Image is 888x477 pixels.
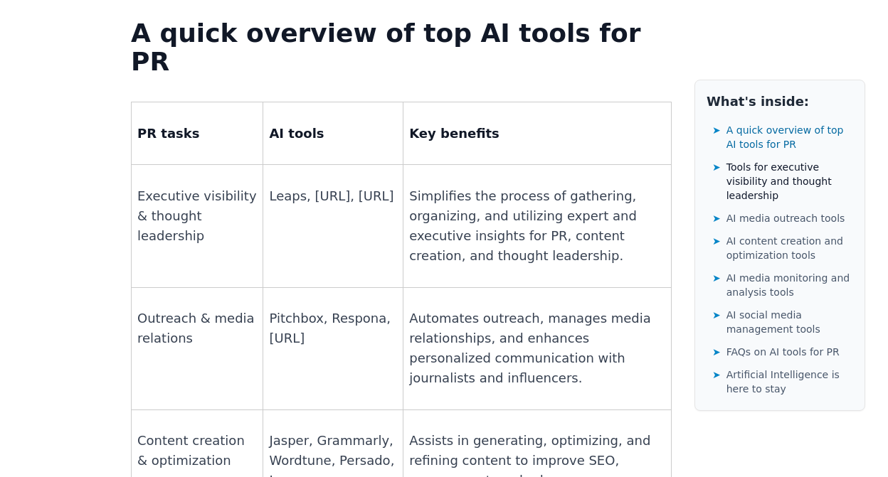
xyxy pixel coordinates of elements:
span: AI media outreach tools [726,211,845,225]
p: Outreach & media relations [137,309,257,348]
span: ➤ [712,234,721,248]
p: Executive visibility & thought leadership [137,186,257,246]
span: ➤ [712,271,721,285]
a: ➤A quick overview of top AI tools for PR [712,120,853,154]
span: ➤ [712,345,721,359]
span: Tools for executive visibility and thought leadership [726,160,853,203]
strong: A quick overview of top AI tools for PR [131,18,640,76]
a: ➤Artificial Intelligence is here to stay [712,365,853,399]
span: AI content creation and optimization tools [726,234,853,262]
a: ➤AI content creation and optimization tools [712,231,853,265]
p: Pitchbox, Respona, [URL] [269,309,397,348]
p: Automates outreach, manages media relationships, and enhances personalized communication with jou... [409,309,665,388]
p: Simplifies the process of gathering, organizing, and utilizing expert and executive insights for ... [409,186,665,266]
span: ➤ [712,211,721,225]
span: AI social media management tools [726,308,853,336]
a: ➤AI social media management tools [712,305,853,339]
strong: AI tools [269,126,324,141]
span: AI media monitoring and analysis tools [726,271,853,299]
a: ➤Tools for executive visibility and thought leadership [712,157,853,205]
span: A quick overview of top AI tools for PR [726,123,853,151]
span: Artificial Intelligence is here to stay [726,368,853,396]
span: ➤ [712,160,721,174]
h2: What's inside: [707,92,853,112]
strong: Key benefits [409,126,499,141]
a: ➤AI media outreach tools [712,208,853,228]
a: ➤FAQs on AI tools for PR [712,342,853,362]
span: ➤ [712,368,721,382]
strong: PR tasks [137,126,199,141]
span: FAQs on AI tools for PR [726,345,840,359]
p: Content creation & optimization [137,431,257,471]
a: ➤AI media monitoring and analysis tools [712,268,853,302]
span: ➤ [712,123,721,137]
p: Leaps, [URL], [URL] [269,186,397,206]
span: ➤ [712,308,721,322]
